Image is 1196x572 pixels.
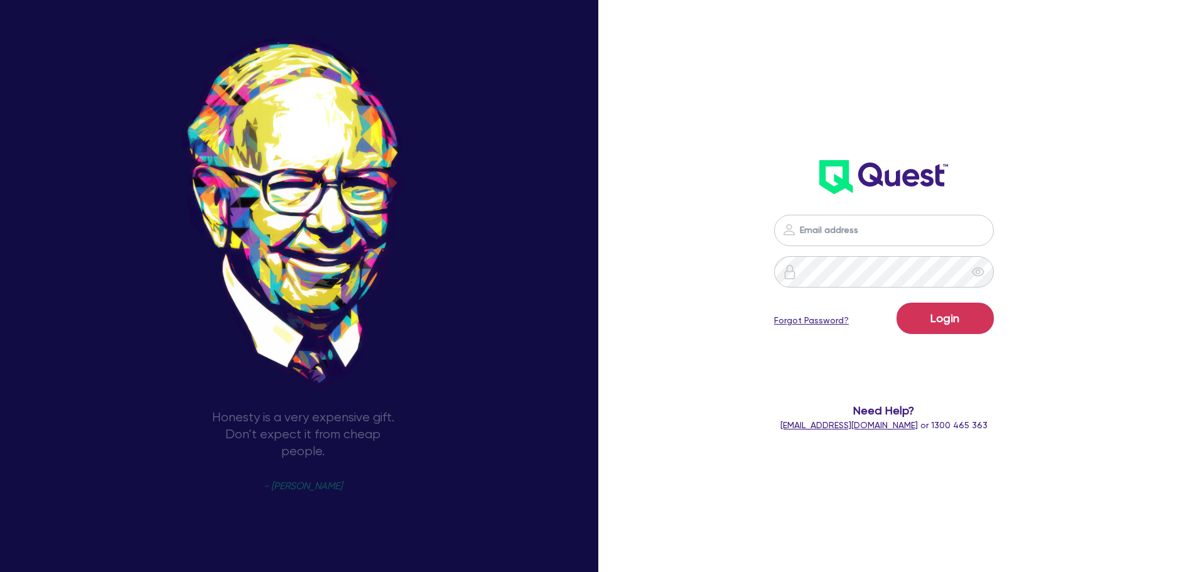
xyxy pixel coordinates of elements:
button: Login [897,303,994,334]
img: icon-password [782,222,797,237]
img: wH2k97JdezQIQAAAABJRU5ErkJggg== [819,160,948,194]
span: Need Help? [724,402,1045,419]
span: - [PERSON_NAME] [264,482,342,491]
img: icon-password [782,264,797,279]
a: Forgot Password? [774,314,849,327]
span: or 1300 465 363 [780,420,988,430]
a: [EMAIL_ADDRESS][DOMAIN_NAME] [780,420,918,430]
span: eye [972,266,984,278]
input: Email address [774,215,994,246]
